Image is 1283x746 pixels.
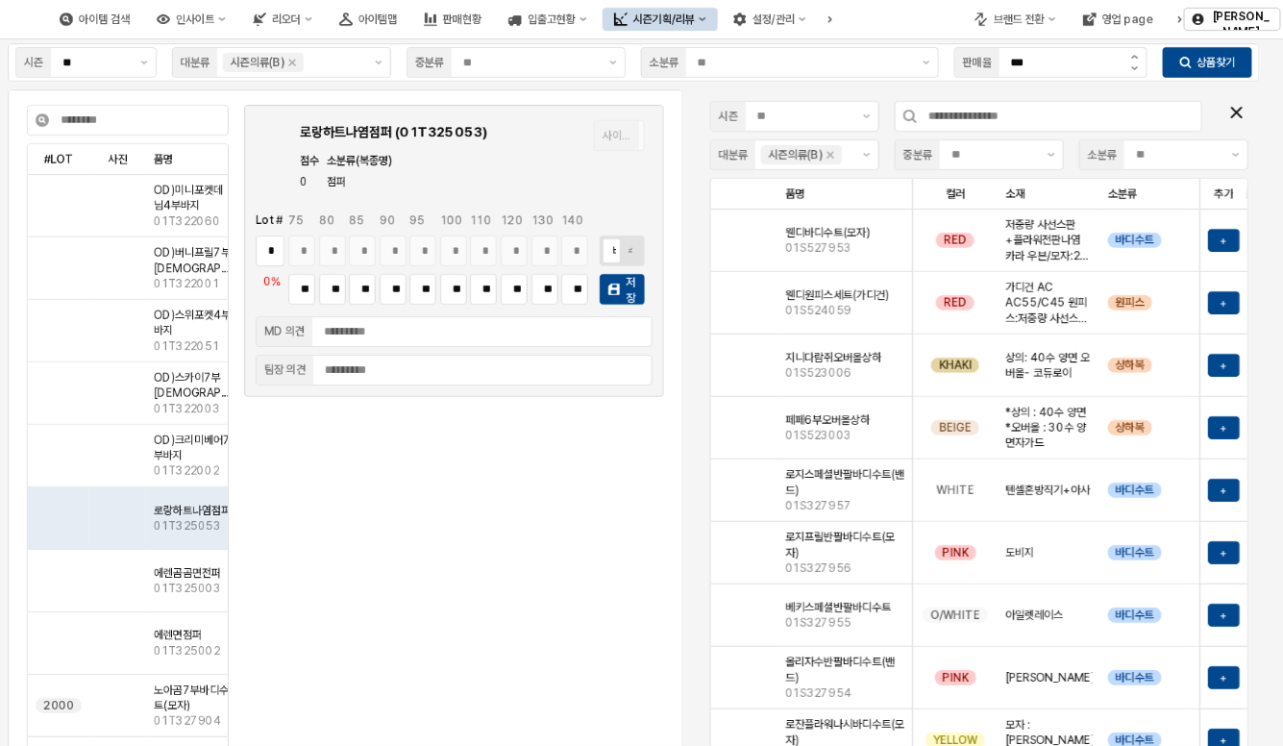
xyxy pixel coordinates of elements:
span: OD)스카이7부[DEMOGRAPHIC_DATA]바지 [154,370,232,401]
span: 바디수트 [1116,670,1154,685]
div: 설정/관리 [753,12,795,26]
button: 판매현황 [412,8,493,31]
div: 소분류 [1088,145,1117,164]
span: 저중량 사선스판 +플라워전판나염 카라 우븐/모자:21골 코듀로이 C100 [1005,217,1092,263]
div: 중분류 [415,53,444,72]
button: 제안 사항 표시 [915,48,938,77]
span: 01S524059 [785,303,851,318]
span: 110 [470,213,491,227]
div: + [1208,291,1240,314]
span: 01T325003 [154,581,221,596]
button: 저장하기 [600,274,645,305]
div: + [1221,420,1228,435]
button: 상품찾기 [1163,47,1252,78]
button: 제안 사항 표시 [602,48,625,77]
span: PINK [943,545,969,560]
span: 베키스페셜반팔바디수트 [785,600,891,615]
span: 01S527953 [785,240,851,256]
span: [PERSON_NAME] [1005,670,1092,685]
span: 95 [409,213,425,227]
div: 시즌의류(B) [231,53,284,72]
span: 원피스 [1116,295,1145,311]
button: 제안 사항 표시 [855,102,878,131]
div: 시즌 [719,107,738,126]
span: WHITE [937,483,975,498]
div: + [1208,229,1240,252]
span: 140 [561,213,583,227]
button: 설정/관리 [722,8,818,31]
span: 2000 [43,698,74,713]
div: + [1221,233,1228,248]
button: 브랜드 전환 [963,8,1068,31]
button: 인사이트 [145,8,237,31]
span: 노아곰7부바디수트(모자) [154,683,232,713]
div: 판매현황 [443,12,481,26]
span: PINK [943,670,969,685]
div: Remove 시즌의류(B) [288,59,296,66]
span: 컬러 [946,186,965,202]
span: 상의: 40수 양면 오버올- 코듀로이 [1005,350,1092,381]
p: 저장하기 [626,275,636,336]
div: + [1221,295,1228,311]
span: 01S523006 [785,365,851,381]
button: 제안 사항 표시 [1224,140,1247,169]
div: 사이즈 [603,126,631,145]
span: 지니다람쥐오버올상하 [785,350,881,365]
span: 01T322003 [154,401,220,416]
span: 웬디원피스세트(가디건) [785,287,889,303]
button: 증가 [1123,48,1147,63]
span: 점수 [300,154,319,167]
span: 올리자수반팔바디수트(밴드) [785,655,904,685]
div: 시즌기획/리뷰 [633,12,695,26]
div: 수량 [628,244,631,258]
button: 영업 page [1072,8,1165,31]
div: 비율 [612,244,616,258]
div: 소분류 [650,53,679,72]
h6: 로랑하트나염점퍼 (01T325053) [300,123,575,140]
button: 아이템맵 [328,8,408,31]
button: 제안 사항 표시 [855,140,878,169]
div: 시즌기획/리뷰 [603,8,718,31]
span: 01T325053 [154,518,221,534]
span: 바디수트 [1116,608,1154,623]
button: 입출고현황 [497,8,599,31]
span: 소재 [1005,186,1024,202]
span: 바디수트 [1116,233,1154,248]
span: 로랑하트나염점퍼 [154,503,231,518]
div: 시즌의류(B) [769,145,823,164]
p: 상품찾기 [1197,55,1236,70]
span: 품명 [785,186,804,202]
span: 130 [531,213,554,227]
div: 인사이트 [176,12,214,26]
span: 텐셀혼방직기+아사 [1005,483,1090,498]
button: 아이템 검색 [48,8,141,31]
span: 도비지 [1005,545,1034,560]
span: 01T322002 [154,463,219,479]
div: 리오더 [272,12,301,26]
button: 리오더 [241,8,324,31]
div: + [1221,608,1228,623]
div: + [1208,666,1240,689]
span: 점퍼 [327,172,346,191]
div: 판매율 [963,53,992,72]
button: 제안 사항 표시 [133,48,156,77]
span: RED [944,233,967,248]
div: + [1221,545,1228,560]
span: 75 [288,213,304,227]
div: 대분류 [181,53,210,72]
label: 수량 [622,242,637,260]
button: [PERSON_NAME] [1184,8,1281,31]
span: 80 [319,213,334,227]
div: Remove 시즌의류(B) [827,151,834,159]
span: 소분류 [1108,186,1137,202]
span: BEIGE [939,420,972,435]
span: 90 [380,213,395,227]
span: 상하복 [1116,358,1145,373]
span: 바디수트 [1116,545,1154,560]
div: 대분류 [719,145,748,164]
span: *상의 : 40수 양면 *오버올 : 30수 양면자가드 [1005,405,1092,451]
